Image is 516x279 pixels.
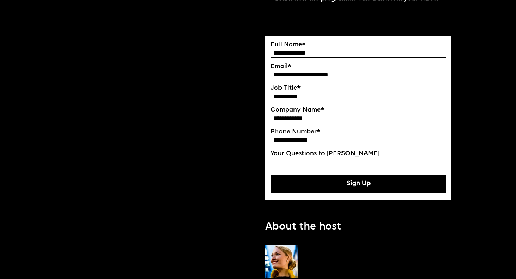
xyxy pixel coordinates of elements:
label: Email [271,63,446,71]
label: Company Name [271,107,446,114]
button: Sign Up [271,175,446,193]
label: Your Questions to [PERSON_NAME] [271,150,446,158]
label: Full Name [271,41,446,49]
label: Phone Number* [271,128,446,136]
p: About the host [265,219,341,235]
label: Job Title [271,85,446,92]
